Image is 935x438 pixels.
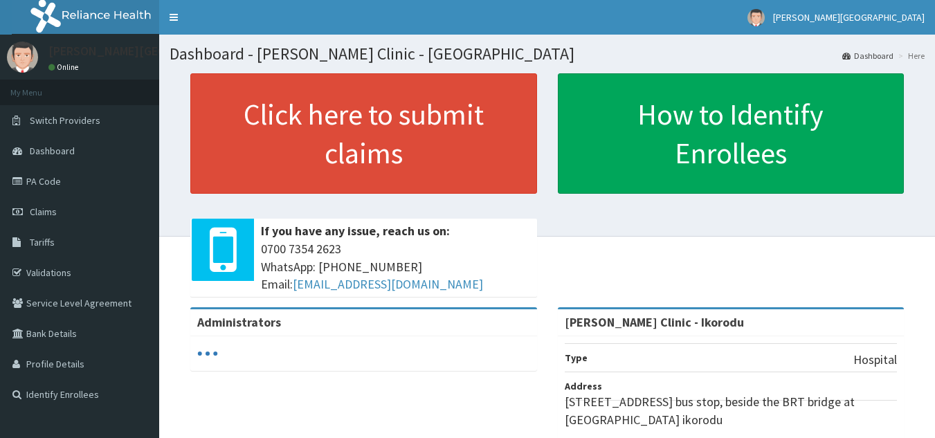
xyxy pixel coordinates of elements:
[895,50,925,62] li: Here
[48,45,253,57] p: [PERSON_NAME][GEOGRAPHIC_DATA]
[293,276,483,292] a: [EMAIL_ADDRESS][DOMAIN_NAME]
[558,73,905,194] a: How to Identify Enrollees
[48,62,82,72] a: Online
[190,73,537,194] a: Click here to submit claims
[30,236,55,248] span: Tariffs
[170,45,925,63] h1: Dashboard - [PERSON_NAME] Clinic - [GEOGRAPHIC_DATA]
[565,314,744,330] strong: [PERSON_NAME] Clinic - Ikorodu
[853,351,897,369] p: Hospital
[30,114,100,127] span: Switch Providers
[565,393,898,428] p: [STREET_ADDRESS] bus stop, beside the BRT bridge at [GEOGRAPHIC_DATA] ikorodu
[842,50,893,62] a: Dashboard
[565,352,588,364] b: Type
[197,343,218,364] svg: audio-loading
[197,314,281,330] b: Administrators
[747,9,765,26] img: User Image
[261,223,450,239] b: If you have any issue, reach us on:
[261,240,530,293] span: 0700 7354 2623 WhatsApp: [PHONE_NUMBER] Email:
[30,145,75,157] span: Dashboard
[7,42,38,73] img: User Image
[565,380,602,392] b: Address
[30,206,57,218] span: Claims
[773,11,925,24] span: [PERSON_NAME][GEOGRAPHIC_DATA]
